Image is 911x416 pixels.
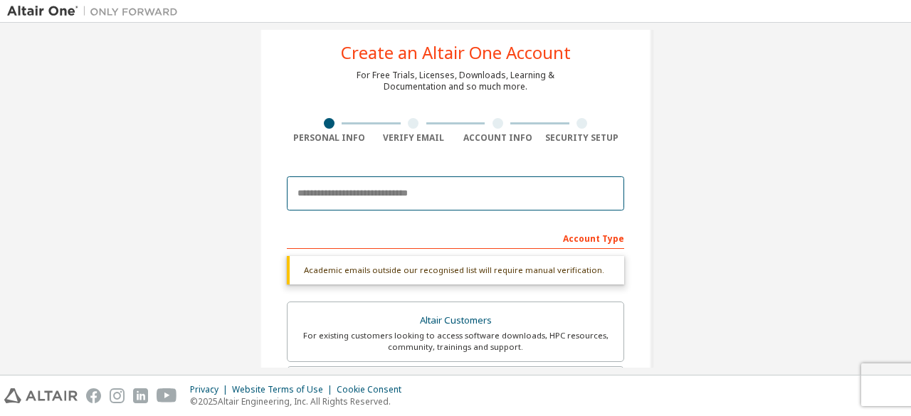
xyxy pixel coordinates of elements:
[341,44,571,61] div: Create an Altair One Account
[86,388,101,403] img: facebook.svg
[287,132,372,144] div: Personal Info
[296,311,615,331] div: Altair Customers
[7,4,185,18] img: Altair One
[337,384,410,395] div: Cookie Consent
[287,256,624,284] div: Academic emails outside our recognised list will require manual verification.
[357,70,554,92] div: For Free Trials, Licenses, Downloads, Learning & Documentation and so much more.
[296,330,615,353] div: For existing customers looking to access software downloads, HPC resources, community, trainings ...
[372,132,456,144] div: Verify Email
[455,132,540,144] div: Account Info
[157,388,177,403] img: youtube.svg
[190,384,232,395] div: Privacy
[287,226,624,249] div: Account Type
[4,388,78,403] img: altair_logo.svg
[110,388,125,403] img: instagram.svg
[540,132,625,144] div: Security Setup
[232,384,337,395] div: Website Terms of Use
[190,395,410,407] p: © 2025 Altair Engineering, Inc. All Rights Reserved.
[133,388,148,403] img: linkedin.svg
